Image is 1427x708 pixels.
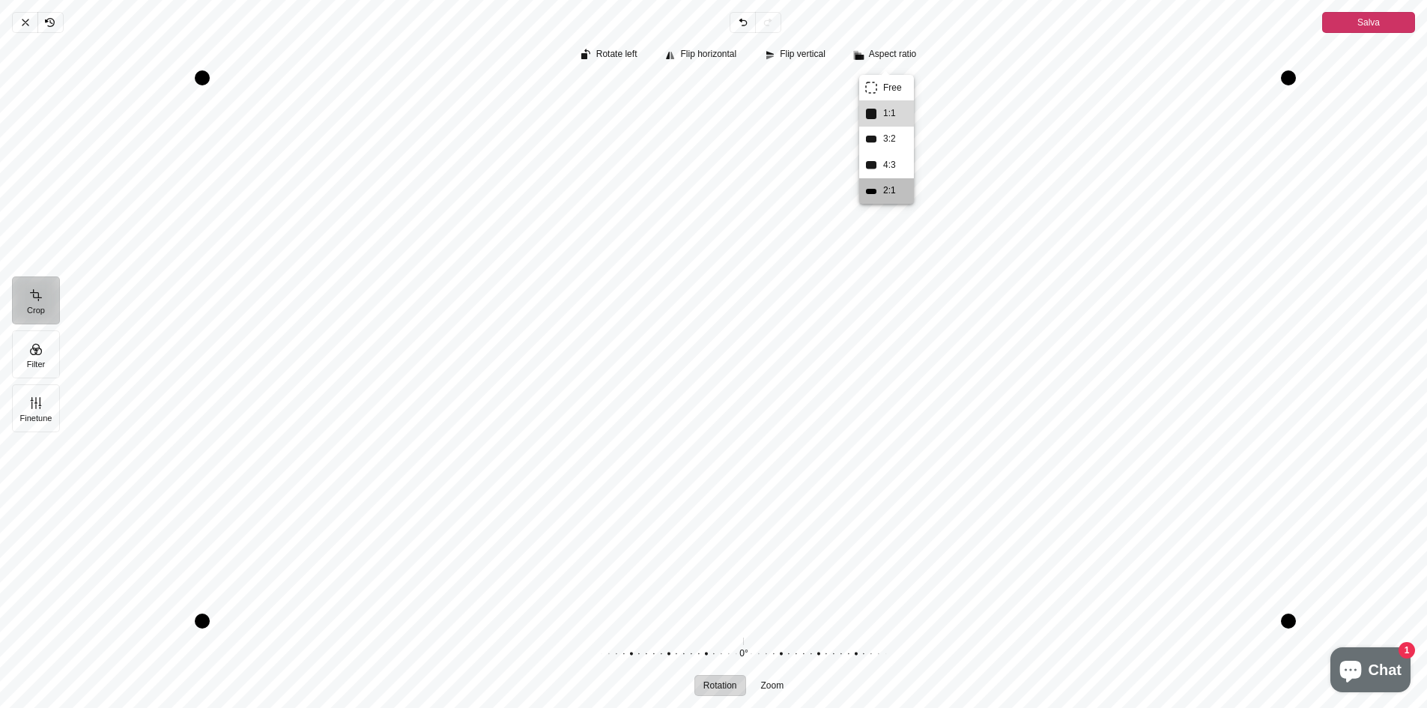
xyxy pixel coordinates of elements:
inbox-online-store-chat: Chat negozio online di Shopify [1326,647,1415,696]
button: Crop [12,276,60,324]
span: Free [880,80,904,96]
span: Flip vertical [780,49,825,59]
div: Drag right [1281,78,1296,621]
span: Rotate left [596,49,637,59]
span: Flip horizontal [680,49,736,59]
button: Filter [12,330,60,378]
button: Aspect ratio [846,45,925,66]
span: 4:3 [880,157,898,173]
button: Finetune [12,384,60,432]
div: Drag left [195,78,210,621]
button: Salva [1322,12,1415,33]
span: Zoom [761,681,784,690]
button: Flip vertical [757,45,834,66]
span: Salva [1357,13,1380,31]
span: 3:2 [880,131,898,147]
span: 2:1 [880,183,898,199]
button: Rotate left [574,45,646,66]
span: 1:1 [880,106,898,121]
span: Rotation [703,681,737,690]
span: Aspect ratio [869,49,916,59]
div: Drag top [202,70,1288,85]
button: Flip horizontal [658,45,745,66]
div: Drag bottom [202,614,1288,629]
div: Crop [72,33,1427,708]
